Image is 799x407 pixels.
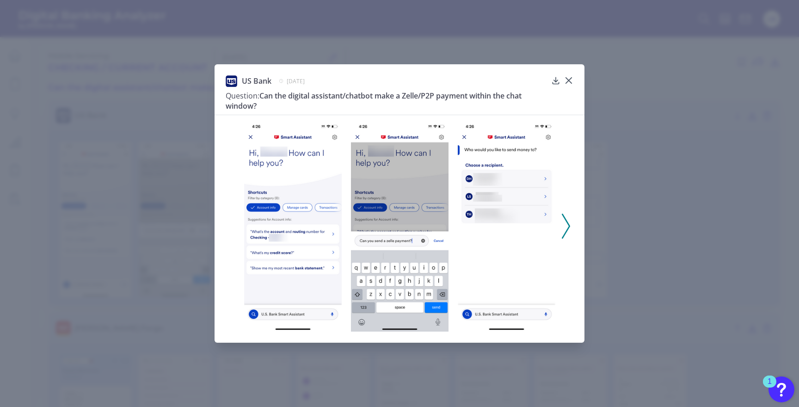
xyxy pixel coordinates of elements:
[768,382,772,394] div: 1
[226,91,547,111] h3: Can the digital assistant/chatbot make a Zelle/P2P payment within the chat window?
[226,91,259,101] span: Question:
[768,376,794,402] button: Open Resource Center, 1 new notification
[242,76,271,86] span: US Bank
[287,77,305,85] span: [DATE]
